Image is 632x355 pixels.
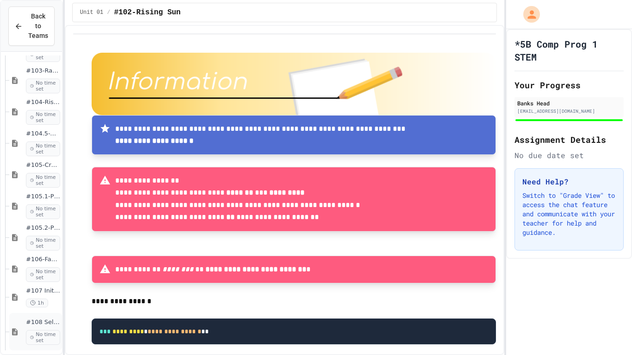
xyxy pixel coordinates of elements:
span: No time set [26,173,60,188]
span: No time set [26,141,60,156]
span: #105.2-PC-Box on Box [26,224,60,232]
span: #104.5-Basic Graphics Review [26,130,60,138]
span: No time set [26,79,60,93]
div: Banks Head [517,99,621,107]
span: #103-Random Box [26,67,60,75]
span: #106-Factors [26,256,60,263]
span: Back to Teams [28,12,48,41]
span: Unit 01 [80,9,103,16]
span: #108 Self made review (15pts) [26,318,60,326]
h2: Your Progress [514,79,624,92]
span: #102-Rising Sun [114,7,180,18]
span: No time set [26,267,60,282]
span: #107 Initials using shapes(11pts) [26,287,60,295]
span: #105-Cross Box [26,161,60,169]
h1: *5B Comp Prog 1 STEM [514,37,624,63]
span: No time set [26,330,60,345]
span: / [107,9,110,16]
span: #104-Rising Sun Plus [26,98,60,106]
span: 1h [26,299,48,307]
span: No time set [26,110,60,125]
h2: Assignment Details [514,133,624,146]
span: #105.1-PC-Diagonal line [26,193,60,201]
span: No time set [26,204,60,219]
span: No time set [26,236,60,251]
h3: Need Help? [522,176,616,187]
div: My Account [514,4,542,25]
div: [EMAIL_ADDRESS][DOMAIN_NAME] [517,108,621,115]
button: Back to Teams [8,6,55,46]
div: No due date set [514,150,624,161]
p: Switch to "Grade View" to access the chat feature and communicate with your teacher for help and ... [522,191,616,237]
